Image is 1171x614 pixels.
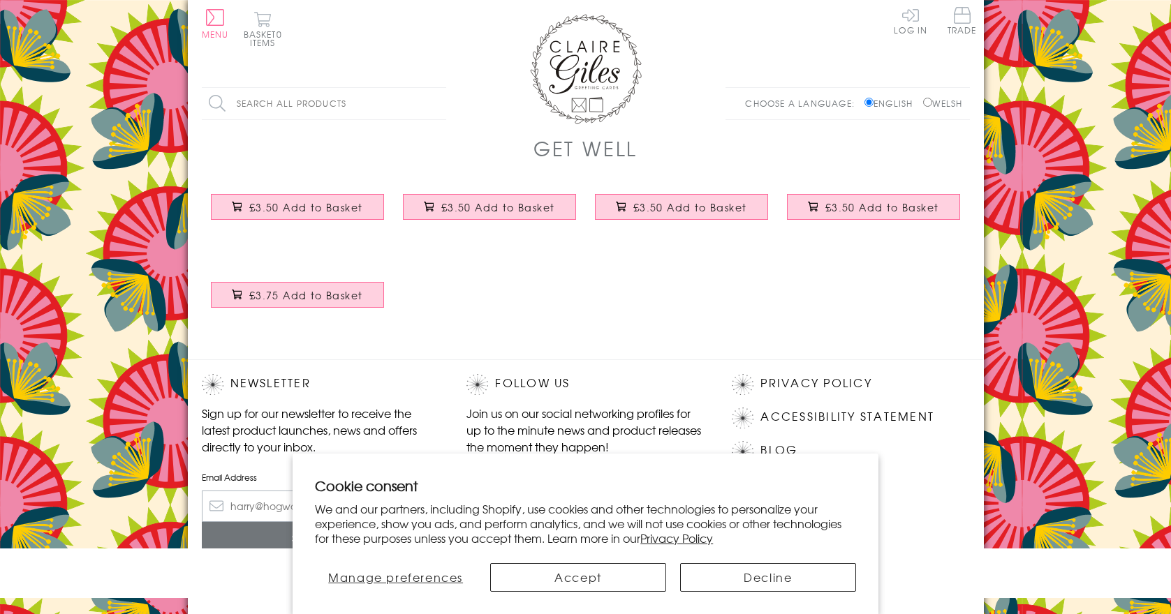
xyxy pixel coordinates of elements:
[249,288,363,302] span: £3.75 Add to Basket
[328,569,463,585] span: Manage preferences
[948,7,977,34] span: Trade
[864,98,874,107] input: English
[490,563,666,592] button: Accept
[403,194,576,220] button: £3.50 Add to Basket
[760,374,871,393] a: Privacy Policy
[586,184,778,244] a: Get Well Card, Pills, Get Well Soon £3.50 Add to Basket
[894,7,927,34] a: Log In
[202,88,446,119] input: Search all products
[202,184,394,244] a: Get Well Card, Sunshine and Clouds, Sorry to hear you're Under the Weather £3.50 Add to Basket
[466,405,704,455] p: Join us on our social networking profiles for up to the minute news and product releases the mome...
[825,200,939,214] span: £3.50 Add to Basket
[250,28,282,49] span: 0 items
[202,271,394,331] a: Get Well Card, Banner, Get Well Soon, Embellished with colourful pompoms £3.75 Add to Basket
[778,184,970,244] a: Get Well Card, Blue Star, Get Well Soon, Embellished with a shiny padded star £3.50 Add to Basket
[948,7,977,37] a: Trade
[394,184,586,244] a: Get Well Card, Rainbow block letters and stars, with gold foil £3.50 Add to Basket
[595,194,768,220] button: £3.50 Add to Basket
[432,88,446,119] input: Search
[249,200,363,214] span: £3.50 Add to Basket
[315,502,856,545] p: We and our partners, including Shopify, use cookies and other technologies to personalize your ex...
[202,491,439,522] input: harry@hogwarts.edu
[315,476,856,495] h2: Cookie consent
[202,471,439,484] label: Email Address
[787,194,960,220] button: £3.50 Add to Basket
[760,441,797,460] a: Blog
[633,200,747,214] span: £3.50 Add to Basket
[466,374,704,395] h2: Follow Us
[315,563,476,592] button: Manage preferences
[745,97,862,110] p: Choose a language:
[923,98,932,107] input: Welsh
[441,200,555,214] span: £3.50 Add to Basket
[640,530,713,546] a: Privacy Policy
[202,28,229,40] span: Menu
[244,11,282,47] button: Basket0 items
[923,97,963,110] label: Welsh
[680,563,856,592] button: Decline
[533,134,638,163] h1: Get Well
[760,407,934,426] a: Accessibility Statement
[202,522,439,553] input: Subscribe
[211,194,384,220] button: £3.50 Add to Basket
[202,405,439,455] p: Sign up for our newsletter to receive the latest product launches, news and offers directly to yo...
[530,14,642,124] img: Claire Giles Greetings Cards
[211,282,384,308] button: £3.75 Add to Basket
[202,9,229,38] button: Menu
[202,374,439,395] h2: Newsletter
[864,97,920,110] label: English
